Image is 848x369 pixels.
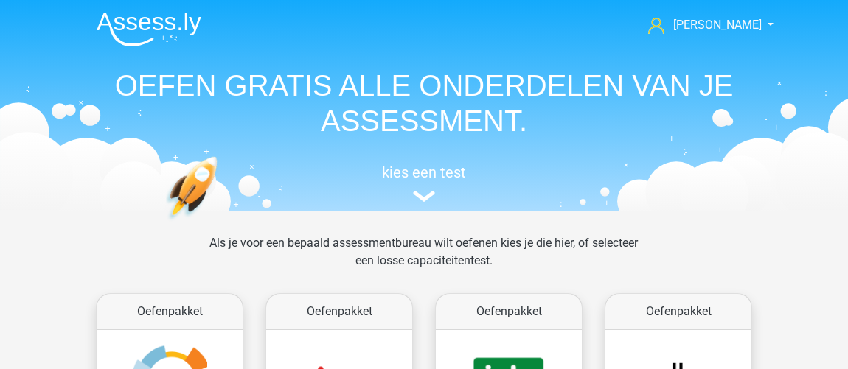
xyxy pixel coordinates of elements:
[85,164,763,203] a: kies een test
[85,164,763,181] h5: kies een test
[97,12,201,46] img: Assessly
[642,16,763,34] a: [PERSON_NAME]
[85,68,763,138] h1: OEFEN GRATIS ALLE ONDERDELEN VAN JE ASSESSMENT.
[673,18,762,32] span: [PERSON_NAME]
[413,191,435,202] img: assessment
[166,156,274,289] img: oefenen
[198,234,650,287] div: Als je voor een bepaald assessmentbureau wilt oefenen kies je die hier, of selecteer een losse ca...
